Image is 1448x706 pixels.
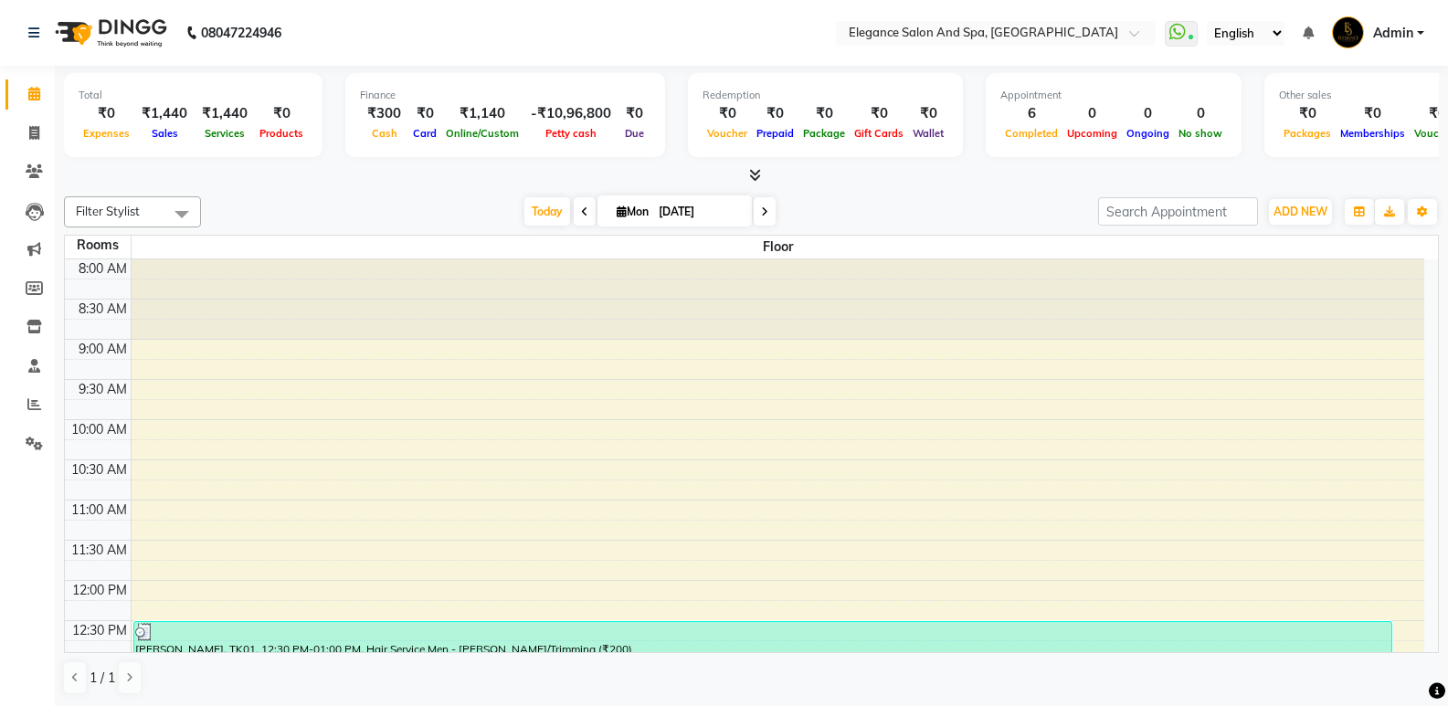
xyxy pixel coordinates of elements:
span: Services [200,127,249,140]
span: Expenses [79,127,134,140]
span: Ongoing [1122,127,1174,140]
span: Online/Custom [441,127,523,140]
span: Products [255,127,308,140]
div: ₹0 [703,103,752,124]
span: Today [524,197,570,226]
div: ₹1,440 [195,103,255,124]
div: 10:00 AM [68,420,131,439]
span: Prepaid [752,127,798,140]
div: -₹10,96,800 [523,103,618,124]
span: Admin [1373,24,1413,43]
div: 8:00 AM [75,259,131,279]
span: Mon [612,205,653,218]
div: ₹0 [798,103,850,124]
input: 2025-09-01 [653,198,745,226]
span: ADD NEW [1274,205,1327,218]
span: Gift Cards [850,127,908,140]
div: ₹0 [752,103,798,124]
div: ₹0 [255,103,308,124]
input: Search Appointment [1098,197,1258,226]
div: ₹0 [79,103,134,124]
div: 0 [1122,103,1174,124]
span: Upcoming [1062,127,1122,140]
span: Cash [367,127,402,140]
div: ₹1,440 [134,103,195,124]
div: 0 [1062,103,1122,124]
img: logo [47,7,172,58]
span: Petty cash [541,127,601,140]
div: 12:30 PM [69,621,131,640]
span: Package [798,127,850,140]
span: Memberships [1336,127,1410,140]
span: Wallet [908,127,948,140]
div: 10:30 AM [68,460,131,479]
span: Floor [132,236,1425,258]
div: Total [79,88,308,103]
div: 9:30 AM [75,380,131,399]
div: ₹0 [908,103,948,124]
div: 11:30 AM [68,541,131,560]
div: ₹0 [618,103,650,124]
img: Admin [1332,16,1364,48]
span: No show [1174,127,1227,140]
div: Appointment [1000,88,1227,103]
span: Due [620,127,649,140]
span: Voucher [703,127,752,140]
b: 08047224946 [201,7,281,58]
div: ₹0 [408,103,441,124]
div: ₹300 [360,103,408,124]
div: 8:30 AM [75,300,131,319]
button: ADD NEW [1269,199,1332,225]
div: 6 [1000,103,1062,124]
span: Filter Stylist [76,204,140,218]
span: Card [408,127,441,140]
div: 12:00 PM [69,581,131,600]
div: 9:00 AM [75,340,131,359]
div: Redemption [703,88,948,103]
div: 11:00 AM [68,501,131,520]
span: Completed [1000,127,1062,140]
div: [PERSON_NAME], TK01, 12:30 PM-01:00 PM, Hair Service Men - [PERSON_NAME]/Trimming (₹200) [134,622,1391,659]
div: Finance [360,88,650,103]
span: Sales [147,127,183,140]
div: 0 [1174,103,1227,124]
span: Packages [1279,127,1336,140]
div: ₹0 [1279,103,1336,124]
span: 1 / 1 [90,669,115,688]
div: ₹0 [1336,103,1410,124]
div: ₹1,140 [441,103,523,124]
div: Rooms [65,236,131,255]
div: ₹0 [850,103,908,124]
